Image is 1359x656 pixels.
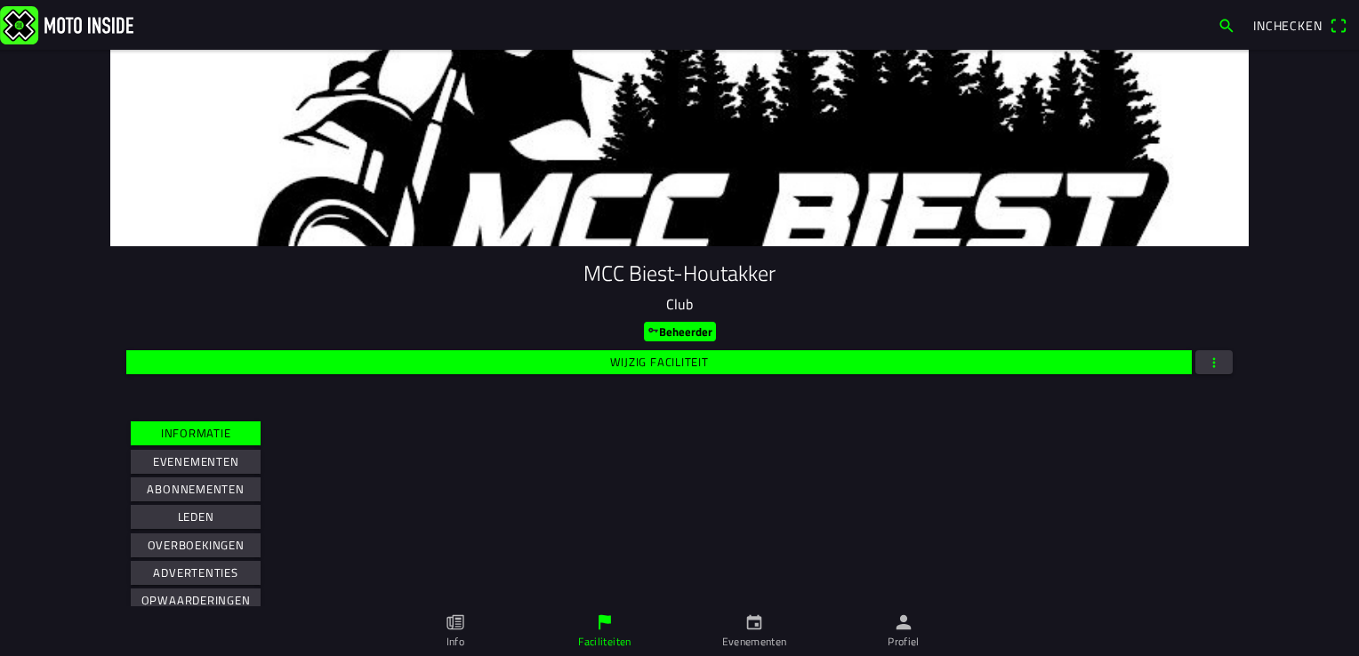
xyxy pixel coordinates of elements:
ion-icon: sleutel [647,324,659,336]
ion-button: Informatie [131,421,261,445]
ion-button: Advertenties [131,561,261,585]
ion-button: Overboekingen [131,533,261,557]
ion-label: Profiel [888,634,920,650]
ion-label: Evenementen [722,634,787,650]
ion-badge: Beheerder [644,322,716,341]
ion-button: Opwaarderingen [131,588,261,612]
ion-icon: persoon [894,612,913,632]
a: IncheckenQR-scanner [1244,10,1355,40]
ion-button: Leden [131,505,261,529]
p: Club [125,293,1234,315]
h1: MCC Biest-Houtakker [125,260,1234,286]
ion-button: Wijzig faciliteit [126,350,1192,374]
span: Inchecken [1253,16,1323,35]
a: zoeken [1209,10,1244,40]
ion-icon: vlag [595,612,615,632]
ion-icon: kalender [744,612,764,632]
ion-button: Evenementen [131,450,261,474]
ion-icon: papier [446,612,465,632]
ion-label: Info [446,634,464,650]
ion-button: Abonnementen [131,477,261,501]
ion-label: Faciliteiten [578,634,631,650]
